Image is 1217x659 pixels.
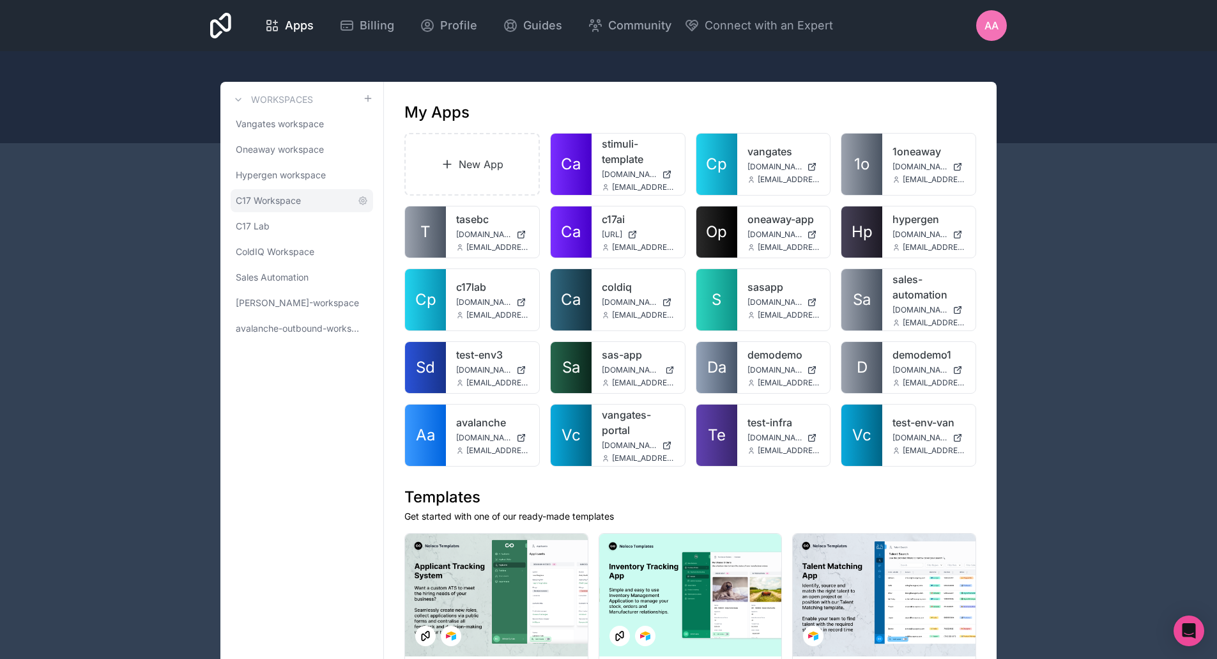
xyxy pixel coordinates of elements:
[236,245,314,258] span: ColdIQ Workspace
[841,269,882,330] a: Sa
[747,365,802,375] span: [DOMAIN_NAME]
[747,433,820,443] a: [DOMAIN_NAME]
[747,229,820,240] a: [DOMAIN_NAME]
[747,144,820,159] a: vangates
[747,212,820,227] a: oneaway-app
[466,378,529,388] span: [EMAIL_ADDRESS][DOMAIN_NAME]
[602,365,660,375] span: [DOMAIN_NAME]
[236,220,270,233] span: C17 Lab
[696,134,737,195] a: Cp
[231,164,373,187] a: Hypergen workspace
[231,266,373,289] a: Sales Automation
[551,134,592,195] a: Ca
[758,242,820,252] span: [EMAIL_ADDRESS][DOMAIN_NAME]
[602,229,622,240] span: [URL]
[456,229,511,240] span: [DOMAIN_NAME]
[466,310,529,320] span: [EMAIL_ADDRESS]
[852,222,873,242] span: Hp
[758,446,820,456] span: [EMAIL_ADDRESS][DOMAIN_NAME]
[602,440,657,451] span: [DOMAIN_NAME]
[903,242,965,252] span: [EMAIL_ADDRESS][DOMAIN_NAME]
[707,357,726,378] span: Da
[231,138,373,161] a: Oneaway workspace
[602,297,675,307] a: [DOMAIN_NAME]
[612,378,675,388] span: [EMAIL_ADDRESS][DOMAIN_NAME]
[903,318,965,328] span: [EMAIL_ADDRESS][DOMAIN_NAME]
[562,357,580,378] span: Sa
[231,291,373,314] a: [PERSON_NAME]-workspace
[841,134,882,195] a: 1o
[456,229,529,240] a: [DOMAIN_NAME]
[640,631,650,641] img: Airtable Logo
[892,433,965,443] a: [DOMAIN_NAME]
[892,162,947,172] span: [DOMAIN_NAME]
[416,425,435,446] span: Aa
[236,322,363,335] span: avalanche-outbound-workspace
[602,365,675,375] a: [DOMAIN_NAME]
[747,279,820,295] a: sasapp
[892,229,947,240] span: [DOMAIN_NAME]
[231,92,313,107] a: Workspaces
[466,242,529,252] span: [EMAIL_ADDRESS][DOMAIN_NAME]
[602,169,657,180] span: [DOMAIN_NAME]
[747,365,820,375] a: [DOMAIN_NAME]
[602,407,675,438] a: vangates-portal
[231,215,373,238] a: C17 Lab
[892,415,965,430] a: test-env-van
[841,206,882,258] a: Hp
[854,154,869,174] span: 1o
[903,174,965,185] span: [EMAIL_ADDRESS][DOMAIN_NAME]
[404,102,470,123] h1: My Apps
[236,297,359,309] span: [PERSON_NAME]-workspace
[236,143,324,156] span: Oneaway workspace
[612,182,675,192] span: [EMAIL_ADDRESS][DOMAIN_NAME]
[747,229,802,240] span: [DOMAIN_NAME]
[684,17,833,35] button: Connect with an Expert
[360,17,394,35] span: Billing
[808,631,818,641] img: Airtable Logo
[602,440,675,451] a: [DOMAIN_NAME]
[285,17,314,35] span: Apps
[551,405,592,466] a: Vc
[602,169,675,180] a: [DOMAIN_NAME]
[440,17,477,35] span: Profile
[608,17,671,35] span: Community
[523,17,562,35] span: Guides
[857,357,868,378] span: D
[706,222,727,242] span: Op
[416,357,435,378] span: Sd
[456,433,529,443] a: [DOMAIN_NAME]
[747,297,820,307] a: [DOMAIN_NAME]
[446,631,456,641] img: Airtable Logo
[405,342,446,393] a: Sd
[747,162,820,172] a: [DOMAIN_NAME]
[456,365,511,375] span: [DOMAIN_NAME]
[705,17,833,35] span: Connect with an Expert
[561,290,581,310] span: Ca
[612,310,675,320] span: [EMAIL_ADDRESS][DOMAIN_NAME]
[562,425,581,446] span: Vc
[758,310,820,320] span: [EMAIL_ADDRESS][DOMAIN_NAME]
[561,222,581,242] span: Ca
[892,433,947,443] span: [DOMAIN_NAME]
[329,12,404,40] a: Billing
[602,136,675,167] a: stimuli-template
[747,162,802,172] span: [DOMAIN_NAME]
[231,317,373,340] a: avalanche-outbound-workspace
[456,347,529,362] a: test-env3
[1174,616,1204,646] div: Open Intercom Messenger
[892,162,965,172] a: [DOMAIN_NAME]
[747,415,820,430] a: test-infra
[696,342,737,393] a: Da
[415,290,436,310] span: Cp
[747,347,820,362] a: demodemo
[853,290,871,310] span: Sa
[236,169,326,182] span: Hypergen workspace
[696,206,737,258] a: Op
[456,365,529,375] a: [DOMAIN_NAME]
[493,12,572,40] a: Guides
[984,18,999,33] span: Aa
[892,365,965,375] a: [DOMAIN_NAME]
[602,229,675,240] a: [URL]
[409,12,487,40] a: Profile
